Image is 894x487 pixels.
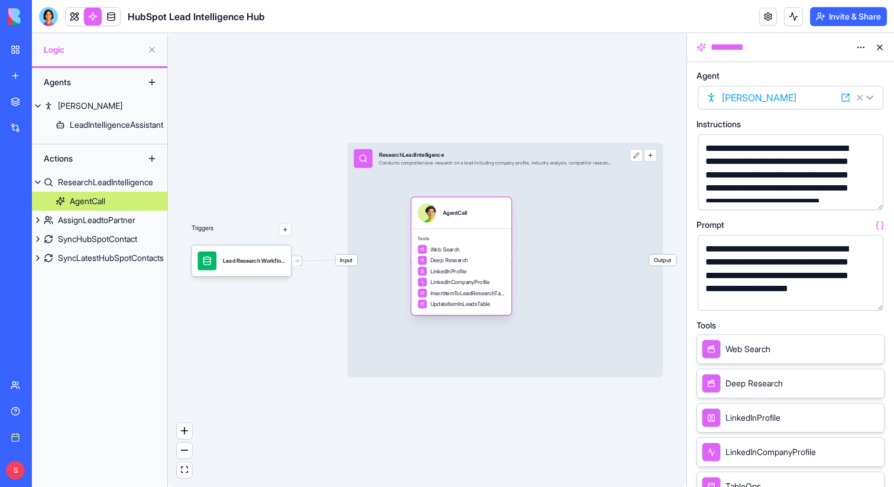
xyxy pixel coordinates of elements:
[58,252,164,264] div: SyncLatestHubSpotContacts
[32,115,167,134] a: LeadIntelligenceAssistant
[192,198,291,276] div: Triggers
[430,267,467,275] span: LinkedInProfile
[128,9,265,24] h1: HubSpot Lead Intelligence Hub
[430,246,460,253] span: Web Search
[348,143,663,378] div: InputResearchLeadIntelligenceConducts comprehensive research on a lead including company profile,...
[697,221,724,229] span: Prompt
[192,245,291,276] div: Lead Research WorkflowTrigger
[177,443,192,459] button: zoom out
[412,198,511,315] div: AgentCallToolsWeb SearchDeep ResearchLinkedInProfileLinkedInCompanyProfileInsertItemToLeadResearc...
[430,289,506,297] span: InsertItemToLeadResearchTable
[223,257,286,265] div: Lead Research WorkflowTrigger
[8,8,82,25] img: logo
[44,44,142,56] span: Logic
[810,7,887,26] button: Invite & Share
[697,321,716,330] span: Tools
[379,160,613,167] div: Conducts comprehensive research on a lead including company profile, industry analysis, competito...
[177,423,192,439] button: zoom in
[293,260,346,261] g: Edge from 6898f10684c09830ae69a856 to 6898f0d684c09830ae6972b2
[697,72,720,80] span: Agent
[58,214,135,226] div: AssignLeadtoPartner
[32,192,167,211] a: AgentCall
[177,462,192,478] button: fit view
[38,73,132,92] div: Agents
[70,195,105,207] div: AgentCall
[725,343,770,355] span: Web Search
[32,211,167,230] a: AssignLeadtoPartner
[430,256,468,264] span: Deep Research
[725,378,783,389] span: Deep Research
[58,176,153,188] div: ResearchLeadIntelligence
[32,230,167,249] a: SyncHubSpotContact
[430,278,490,286] span: LinkedInCompanyProfile
[725,412,780,424] span: LinkedInProfile
[32,96,167,115] a: [PERSON_NAME]
[6,461,25,480] span: S
[38,149,132,168] div: Actions
[379,151,613,159] div: ResearchLeadIntelligence
[32,173,167,192] a: ResearchLeadIntelligence
[70,119,163,131] div: LeadIntelligenceAssistant
[417,236,505,242] span: Tools
[335,254,357,265] span: Input
[697,120,741,128] span: Instructions
[58,233,137,245] div: SyncHubSpotContact
[32,249,167,267] a: SyncLatestHubSpotContacts
[443,209,468,217] div: AgentCall
[725,446,816,458] span: LinkedInCompanyProfile
[649,254,676,265] span: Output
[192,223,214,236] p: Triggers
[58,100,122,112] div: [PERSON_NAME]
[430,300,491,308] span: UpdateItemInLeadsTable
